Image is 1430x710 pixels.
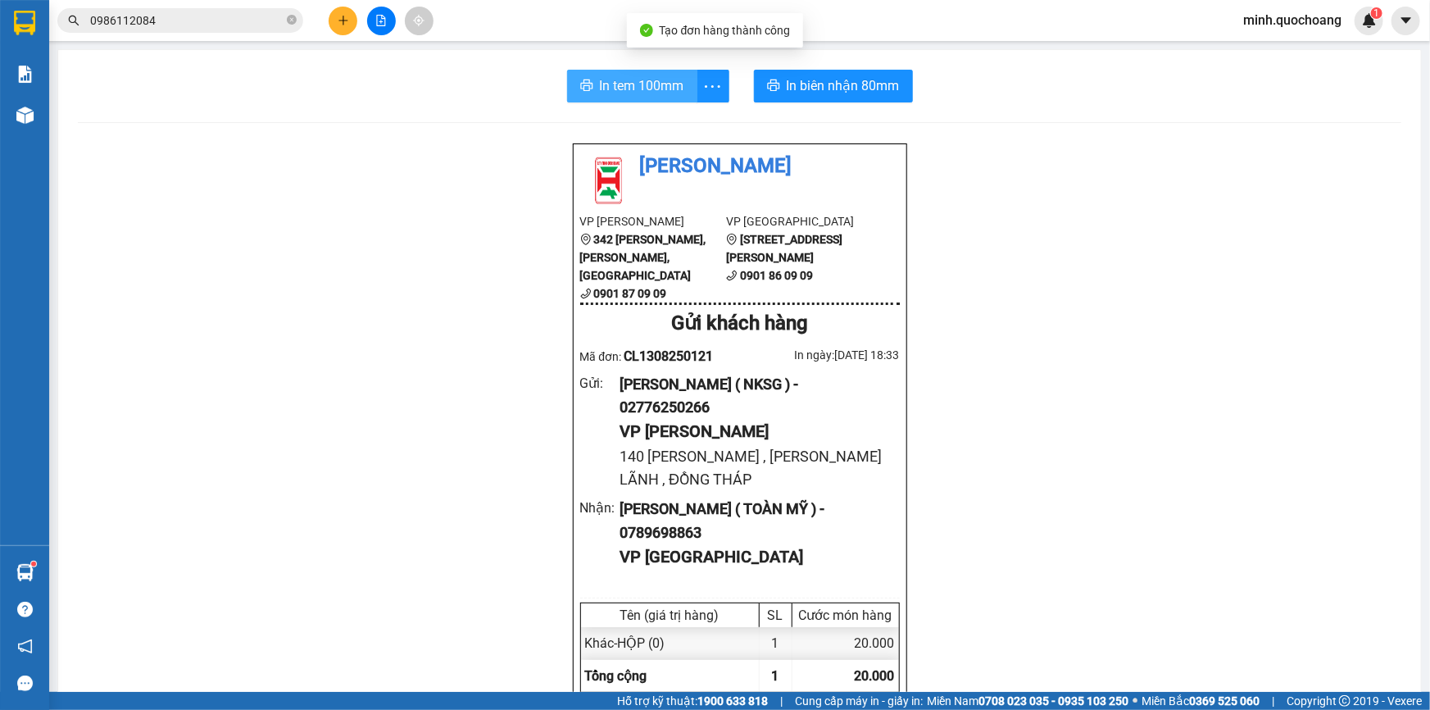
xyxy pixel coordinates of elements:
[90,11,284,30] input: Tìm tên, số ĐT hoặc mã đơn
[792,627,899,659] div: 20.000
[978,694,1128,708] strong: 0708 023 035 - 0935 103 250
[580,212,727,230] li: VP [PERSON_NAME]
[624,348,713,364] span: CL1308250121
[1373,7,1379,19] span: 1
[740,269,813,282] b: 0901 86 09 09
[1133,698,1137,704] span: ⚪️
[697,694,768,708] strong: 1900 633 818
[580,346,740,366] div: Mã đơn:
[17,639,33,654] span: notification
[787,75,900,96] span: In biên nhận 80mm
[1189,694,1260,708] strong: 0369 525 060
[580,234,592,245] span: environment
[697,76,729,97] span: more
[567,70,697,102] button: printerIn tem 100mm
[367,7,396,35] button: file-add
[580,498,620,518] div: Nhận :
[1339,695,1351,707] span: copyright
[580,151,638,208] img: logo.jpg
[1272,692,1274,710] span: |
[580,308,900,339] div: Gửi khách hàng
[580,233,706,282] b: 342 [PERSON_NAME], [PERSON_NAME], [GEOGRAPHIC_DATA]
[287,13,297,29] span: close-circle
[697,70,729,102] button: more
[17,602,33,617] span: question-circle
[760,627,792,659] div: 1
[580,151,900,182] li: [PERSON_NAME]
[1371,7,1382,19] sup: 1
[780,692,783,710] span: |
[726,212,873,230] li: VP [GEOGRAPHIC_DATA]
[594,287,667,300] b: 0901 87 09 09
[1230,10,1355,30] span: minh.quochoang
[620,419,886,444] div: VP [PERSON_NAME]
[640,24,653,37] span: check-circle
[68,15,79,26] span: search
[580,288,592,299] span: phone
[580,373,620,394] div: Gửi :
[740,346,900,364] div: In ngày: [DATE] 18:33
[620,445,886,492] div: 140 [PERSON_NAME] , [PERSON_NAME] LÃNH , ĐỒNG THÁP
[14,11,35,35] img: logo-vxr
[620,373,886,420] div: [PERSON_NAME] ( NKSG ) - 02776250266
[17,676,33,691] span: message
[1142,692,1260,710] span: Miền Bắc
[797,608,895,623] div: Cước món hàng
[287,15,297,25] span: close-circle
[660,24,791,37] span: Tạo đơn hàng thành công
[726,270,738,281] span: phone
[620,544,886,570] div: VP [GEOGRAPHIC_DATA]
[1391,7,1420,35] button: caret-down
[413,15,424,26] span: aim
[329,7,357,35] button: plus
[600,75,684,96] span: In tem 100mm
[585,608,755,623] div: Tên (giá trị hàng)
[620,498,886,544] div: [PERSON_NAME] ( TOÀN MỸ ) - 0789698863
[338,15,349,26] span: plus
[1399,13,1414,28] span: caret-down
[585,635,665,651] span: Khác - HỘP (0)
[855,668,895,684] span: 20.000
[16,66,34,83] img: solution-icon
[16,107,34,124] img: warehouse-icon
[726,233,842,264] b: [STREET_ADDRESS][PERSON_NAME]
[764,608,788,623] div: SL
[31,562,36,567] sup: 1
[585,668,647,684] span: Tổng cộng
[375,15,387,26] span: file-add
[726,234,738,245] span: environment
[767,79,780,94] span: printer
[927,692,1128,710] span: Miền Nam
[754,70,913,102] button: printerIn biên nhận 80mm
[795,692,923,710] span: Cung cấp máy in - giấy in:
[580,79,593,94] span: printer
[1362,13,1377,28] img: icon-new-feature
[405,7,434,35] button: aim
[617,692,768,710] span: Hỗ trợ kỹ thuật:
[772,668,779,684] span: 1
[16,564,34,581] img: warehouse-icon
